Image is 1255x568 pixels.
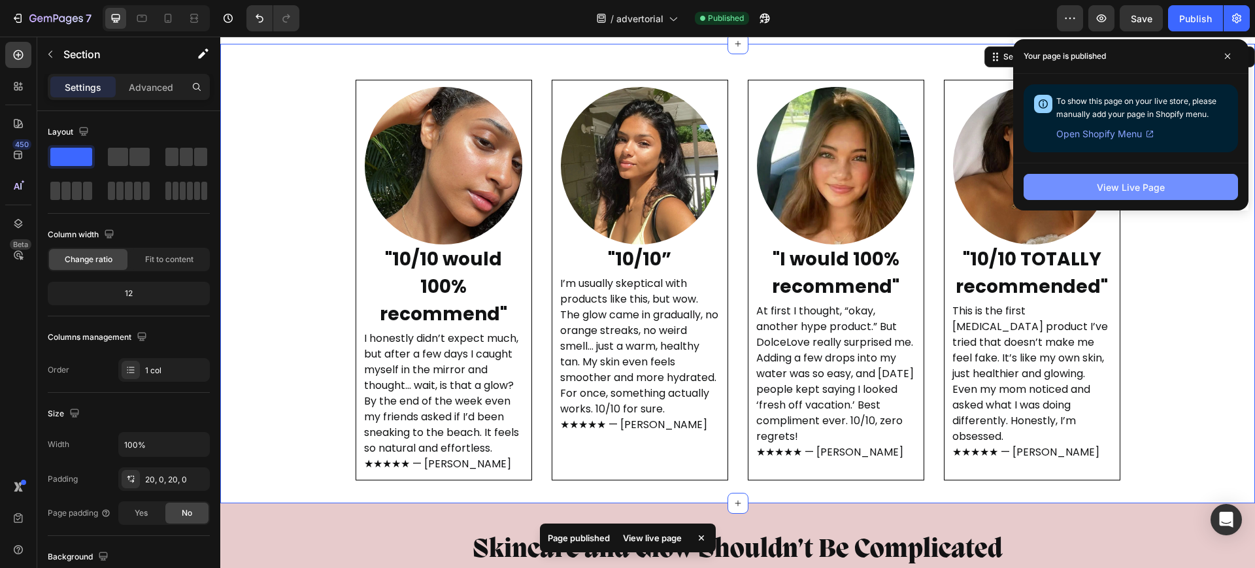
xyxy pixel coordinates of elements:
iframe: Design area [220,37,1255,568]
div: Beta [10,239,31,250]
p: I’m usually skeptical with products like this, but wow. The glow came in gradually, no orange str... [340,239,499,396]
span: Yes [135,507,148,519]
div: View live page [615,529,690,547]
div: Section 7 [780,14,820,26]
span: Change ratio [65,254,112,265]
input: Auto [119,433,209,456]
p: Create Theme Section [845,14,928,26]
span: / [611,12,614,25]
div: Background [48,548,111,566]
div: Page padding [48,507,111,519]
img: gempages_585347524114514589-15b36e41-2e38-4d9e-931b-d1e5af5745a3.webp [537,50,694,208]
div: Order [48,364,69,376]
p: Settings [65,80,101,94]
button: Save [1120,5,1163,31]
p: Your page is published [1024,50,1106,63]
div: Padding [48,473,78,485]
p: 7 [86,10,92,26]
div: Width [48,439,69,450]
div: Undo/Redo [246,5,299,31]
div: Column width [48,226,117,244]
div: Size [48,405,82,423]
button: View Live Page [1024,174,1238,200]
p: "10/10” [340,209,499,237]
p: Page published [548,531,610,544]
p: This is the first [MEDICAL_DATA] product I’ve tried that doesn’t make me feel fake. It’s like my ... [732,267,892,424]
span: Save [1131,13,1152,24]
div: View Live Page [1097,180,1165,194]
span: Published [708,12,744,24]
div: 450 [12,139,31,150]
p: At first I thought, “okay, another hype product.” But DolceLove really surprised me. Adding a few... [536,267,695,424]
span: To show this page on your live store, please manually add your page in Shopify menu. [1056,96,1216,119]
button: Publish [1168,5,1223,31]
div: Layout [48,124,92,141]
div: Publish [1179,12,1212,25]
img: gempages_585347524114514589-21cbc138-1250-4018-abd0-2bd428c9c3dc.webp [341,50,498,208]
span: Open Shopify Menu [1056,126,1142,142]
div: Columns management [48,329,150,346]
p: "I would 100% recommend" [536,209,695,264]
button: 7 [5,5,97,31]
p: Advanced [129,80,173,94]
p: Skincare and Glow Shouldn’t Be Complicated [1,501,1033,527]
div: 12 [50,284,207,303]
span: advertorial [616,12,663,25]
span: Fit to content [145,254,193,265]
div: Open Intercom Messenger [1211,504,1242,535]
img: gempages_585347524114514589-231b95b2-feeb-45c0-b523-74f1fd85a4d1.webp [733,50,890,208]
p: "10/10 TOTALLY recommended" [732,209,892,264]
div: 20, 0, 20, 0 [145,474,207,486]
div: 1 col [145,365,207,376]
span: No [182,507,192,519]
p: Section [63,46,171,62]
button: AI Content [937,12,994,28]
